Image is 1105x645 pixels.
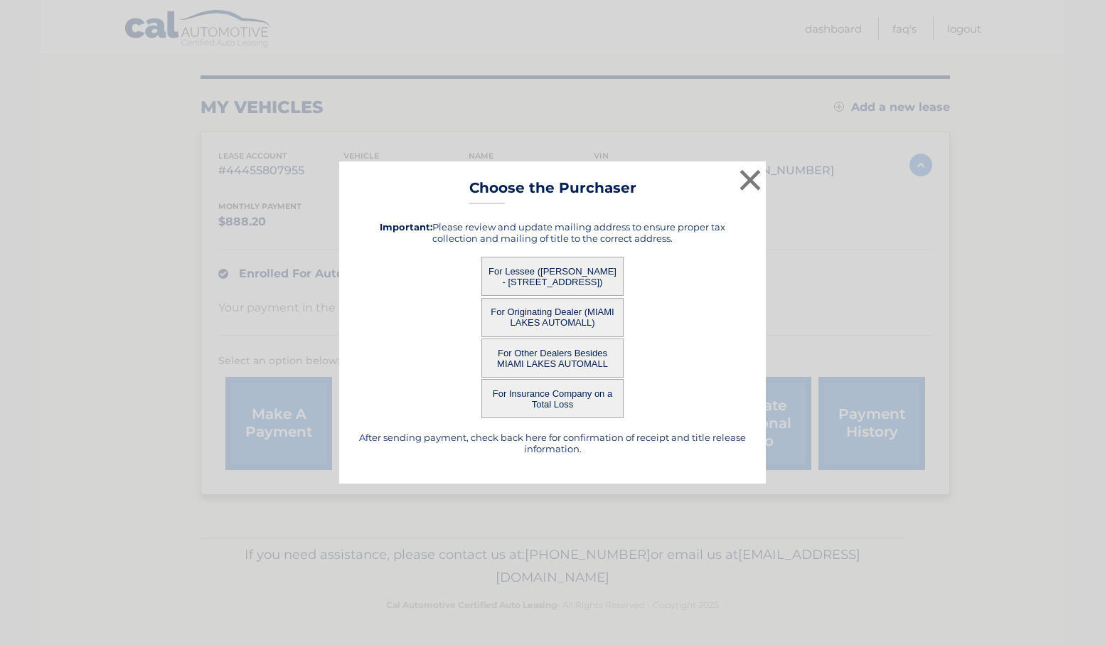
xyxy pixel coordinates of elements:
[481,298,624,337] button: For Originating Dealer (MIAMI LAKES AUTOMALL)
[481,257,624,296] button: For Lessee ([PERSON_NAME] - [STREET_ADDRESS])
[357,221,748,244] h5: Please review and update mailing address to ensure proper tax collection and mailing of title to ...
[481,339,624,378] button: For Other Dealers Besides MIAMI LAKES AUTOMALL
[736,166,764,194] button: ×
[357,432,748,454] h5: After sending payment, check back here for confirmation of receipt and title release information.
[380,221,432,233] strong: Important:
[469,179,636,204] h3: Choose the Purchaser
[481,379,624,418] button: For Insurance Company on a Total Loss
